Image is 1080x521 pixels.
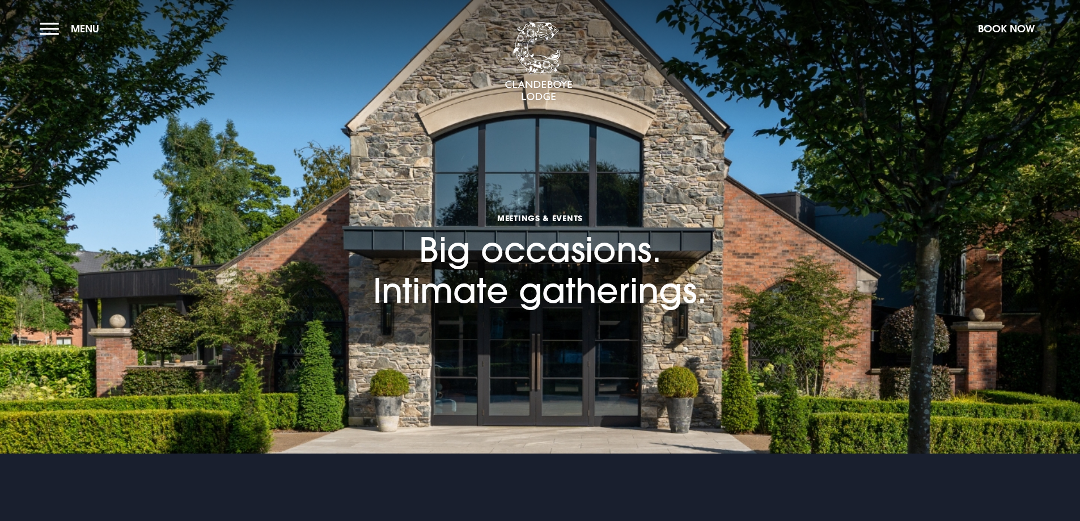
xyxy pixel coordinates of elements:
[373,213,707,223] span: Meetings & Events
[71,22,99,35] span: Menu
[972,16,1040,41] button: Book Now
[505,22,573,101] img: Clandeboye Lodge
[40,16,105,41] button: Menu
[373,149,707,311] h1: Big occasions. Intimate gatherings.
